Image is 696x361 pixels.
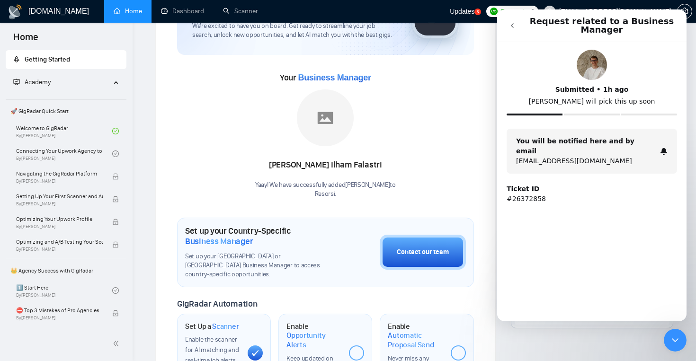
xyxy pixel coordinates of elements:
img: placeholder.png [297,89,354,146]
span: By [PERSON_NAME] [16,178,103,184]
span: By [PERSON_NAME] [16,315,103,321]
span: Business Manager [298,73,371,82]
span: lock [112,241,119,248]
span: lock [112,173,119,180]
span: Business Manager [185,236,253,247]
h1: Set up your Country-Specific [185,226,332,247]
span: rocket [13,56,20,62]
h1: Enable [388,322,443,350]
span: check-circle [112,287,119,294]
span: user [546,8,553,15]
span: 🚀 GigRadar Quick Start [7,102,125,121]
a: 5 [474,9,481,15]
button: Contact our team [380,235,466,270]
h1: Enable [286,322,341,350]
div: [PERSON_NAME] Ilham Falastri [255,157,396,173]
h1: Set Up a [185,322,239,331]
span: Navigating the GigRadar Platform [16,169,103,178]
img: upwork-logo.png [490,8,498,15]
span: ⛔ Top 3 Mistakes of Pro Agencies [16,306,103,315]
span: double-left [113,339,122,348]
span: GigRadar Automation [177,299,257,309]
a: setting [677,8,692,15]
span: Opportunity Alerts [286,331,341,349]
span: Set up your [GEOGRAPHIC_DATA] or [GEOGRAPHIC_DATA] Business Manager to access country-specific op... [185,252,332,279]
li: Getting Started [6,50,126,69]
span: Optimizing Your Upwork Profile [16,214,103,224]
a: searchScanner [223,7,258,15]
iframe: Intercom live chat [497,9,687,321]
img: logo [8,4,23,19]
a: 1️⃣ Start HereBy[PERSON_NAME] [16,280,112,301]
text: 5 [477,10,479,14]
span: Automatic Proposal Send [388,331,443,349]
span: Your [280,72,371,83]
span: By [PERSON_NAME] [16,224,103,229]
span: We're excited to have you on board. Get ready to streamline your job search, unlock new opportuni... [192,22,396,40]
span: Connects: [500,6,529,17]
span: check-circle [112,128,119,134]
div: Yaay! We have successfully added [PERSON_NAME] to [255,181,396,199]
span: Academy [25,78,51,86]
span: Academy [13,78,51,86]
div: Contact our team [397,247,449,257]
span: lock [112,196,119,203]
span: By [PERSON_NAME] [16,201,103,207]
span: Setting Up Your First Scanner and Auto-Bidder [16,192,103,201]
button: setting [677,4,692,19]
span: fund-projection-screen [13,79,20,85]
span: Scanner [212,322,239,331]
span: check-circle [112,150,119,157]
p: Resorsi . [255,190,396,199]
span: Updates [450,8,474,15]
span: By [PERSON_NAME] [16,247,103,252]
iframe: Intercom live chat [664,329,687,352]
span: Optimizing and A/B Testing Your Scanner for Better Results [16,237,103,247]
span: Getting Started [25,55,70,63]
span: setting [678,8,692,15]
a: homeHome [114,7,142,15]
span: lock [112,310,119,317]
a: Connecting Your Upwork Agency to GigRadarBy[PERSON_NAME] [16,143,112,164]
a: Welcome to GigRadarBy[PERSON_NAME] [16,121,112,141]
span: 👑 Agency Success with GigRadar [7,261,125,280]
span: Home [6,30,46,50]
span: 0 [531,6,535,17]
a: dashboardDashboard [161,7,204,15]
span: lock [112,219,119,225]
